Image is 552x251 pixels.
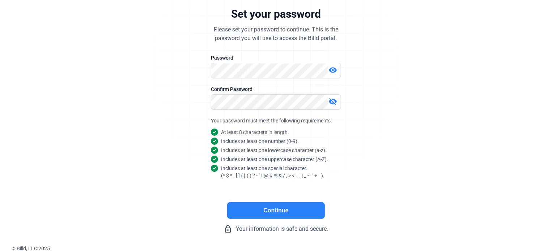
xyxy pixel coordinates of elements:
[214,25,338,43] div: Please set your password to continue. This is the password you will use to access the Billd portal.
[167,225,385,233] div: Your information is safe and secure.
[221,156,328,163] snap: Includes at least one uppercase character (A-Z).
[221,147,327,154] snap: Includes at least one lowercase character (a-z).
[227,202,325,219] button: Continue
[221,129,289,136] snap: At least 8 characters in length.
[328,97,337,106] mat-icon: visibility_off
[231,7,321,21] div: Set your password
[211,86,341,93] div: Confirm Password
[328,66,337,74] mat-icon: visibility
[211,117,341,124] div: Your password must meet the following requirements:
[221,165,324,179] snap: Includes at least one special character. (^ $ * . [ ] { } ( ) ? - " ! @ # % & / , > < ' : ; | _ ~...
[221,138,299,145] snap: Includes at least one number (0-9).
[211,54,341,61] div: Password
[224,225,233,233] mat-icon: lock_outline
